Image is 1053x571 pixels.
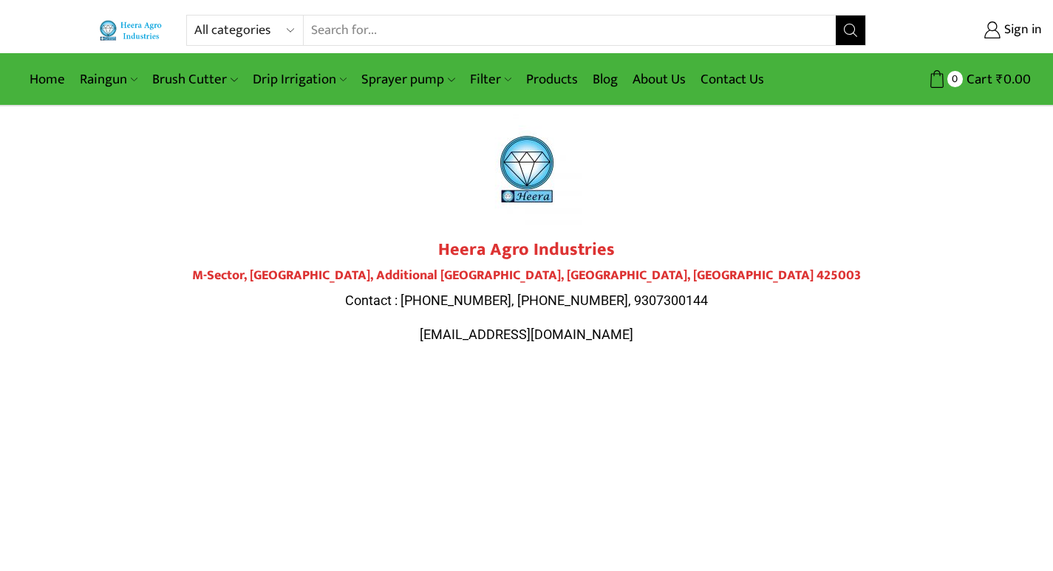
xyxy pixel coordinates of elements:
[354,62,462,97] a: Sprayer pump
[996,68,1031,91] bdi: 0.00
[947,71,963,86] span: 0
[836,16,865,45] button: Search button
[113,268,941,284] h4: M-Sector, [GEOGRAPHIC_DATA], Additional [GEOGRAPHIC_DATA], [GEOGRAPHIC_DATA], [GEOGRAPHIC_DATA] 4...
[471,114,582,225] img: heera-logo-1000
[996,68,1003,91] span: ₹
[693,62,771,97] a: Contact Us
[345,293,708,308] span: Contact : [PHONE_NUMBER], [PHONE_NUMBER], 9307300144
[304,16,836,45] input: Search for...
[585,62,625,97] a: Blog
[72,62,145,97] a: Raingun
[420,326,633,342] span: [EMAIL_ADDRESS][DOMAIN_NAME]
[22,62,72,97] a: Home
[438,235,615,264] strong: Heera Agro Industries
[881,66,1031,93] a: 0 Cart ₹0.00
[1001,21,1042,40] span: Sign in
[463,62,519,97] a: Filter
[519,62,585,97] a: Products
[145,62,245,97] a: Brush Cutter
[245,62,354,97] a: Drip Irrigation
[888,17,1042,44] a: Sign in
[963,69,992,89] span: Cart
[625,62,693,97] a: About Us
